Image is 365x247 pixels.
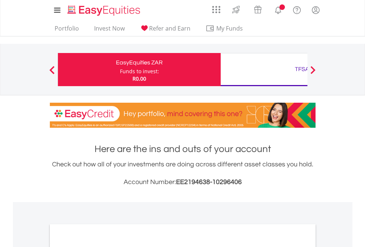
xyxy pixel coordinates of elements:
h3: Account Number: [50,177,316,187]
a: Vouchers [247,2,269,15]
div: EasyEquities ZAR [62,57,216,68]
img: EasyCredit Promotion Banner [50,103,316,128]
span: Refer and Earn [149,24,190,32]
a: Invest Now [91,25,128,36]
a: AppsGrid [207,2,225,14]
span: EE2194638-10296406 [176,179,242,186]
div: Check out how all of your investments are doing across different asset classes you hold. [50,159,316,187]
img: EasyEquities_Logo.png [66,4,143,17]
span: My Funds [206,24,254,33]
a: Refer and Earn [137,25,193,36]
img: grid-menu-icon.svg [212,6,220,14]
div: Funds to invest: [120,68,159,75]
img: vouchers-v2.svg [252,4,264,15]
button: Next [306,70,320,77]
a: Portfolio [52,25,82,36]
a: My Profile [306,2,325,18]
button: Previous [45,70,59,77]
span: R0.00 [132,75,146,82]
a: Notifications [269,2,287,17]
a: FAQ's and Support [287,2,306,17]
a: Home page [65,2,143,17]
img: thrive-v2.svg [230,4,242,15]
h1: Here are the ins and outs of your account [50,142,316,156]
